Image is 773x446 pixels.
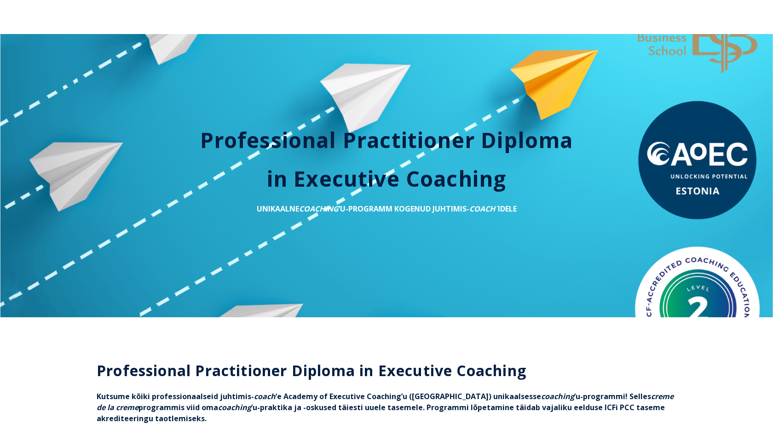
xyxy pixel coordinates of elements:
em: coaching [541,391,574,401]
p: UNIKAALNE ’U-PROGRAMM KOGENUD JUHTIMIS- IDELE [18,203,755,214]
h3: Professional Practitioner Diploma in Executive Coaching [97,361,676,380]
span: in Executive Coaching [267,164,507,193]
em: coach [254,391,276,401]
p: Kutsume kõiki professionaalseid juhtimis- ’e Academy of Executive Coaching’u ([GEOGRAPHIC_DATA]) ... [97,391,676,424]
em: COACHING [299,204,339,214]
em: coaching [218,402,251,412]
em: COACH´ [469,204,498,214]
span: Professional Practitioner Diploma [200,126,573,154]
